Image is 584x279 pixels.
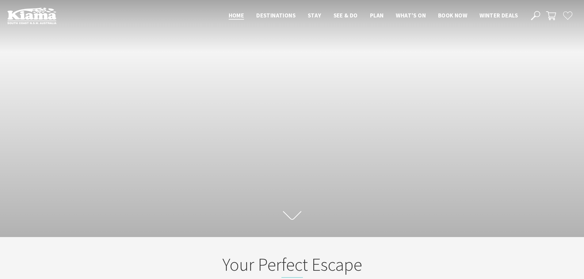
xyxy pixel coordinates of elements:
span: Plan [370,12,384,19]
span: See & Do [334,12,358,19]
span: What’s On [396,12,426,19]
img: Kiama Logo [7,7,56,24]
nav: Main Menu [223,11,524,21]
h2: Your Perfect Escape [172,254,412,278]
span: Book now [438,12,467,19]
span: Destinations [256,12,296,19]
span: Stay [308,12,321,19]
span: Winter Deals [479,12,518,19]
span: Home [229,12,244,19]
